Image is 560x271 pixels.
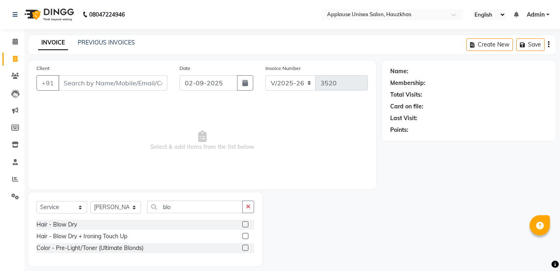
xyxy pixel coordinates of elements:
div: Points: [390,126,408,134]
button: +91 [36,75,59,91]
div: Membership: [390,79,425,87]
label: Invoice Number [265,65,301,72]
iframe: chat widget [526,239,552,263]
a: PREVIOUS INVOICES [78,39,135,46]
img: logo [21,3,76,26]
b: 08047224946 [89,3,125,26]
label: Client [36,65,49,72]
input: Search or Scan [147,201,243,213]
div: Hair - Blow Dry [36,220,77,229]
span: Admin [527,11,545,19]
div: Card on file: [390,102,423,111]
button: Save [516,38,545,51]
div: Hair - Blow Dry + Ironing Touch Up [36,232,127,241]
span: Select & add items from the list below [36,100,368,181]
input: Search by Name/Mobile/Email/Code [58,75,167,91]
div: Last Visit: [390,114,417,123]
div: Total Visits: [390,91,422,99]
label: Date [180,65,190,72]
div: Name: [390,67,408,76]
a: INVOICE [38,36,68,50]
button: Create New [466,38,513,51]
div: Color - Pre-Light/Toner (Ultimate Blonds) [36,244,143,252]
